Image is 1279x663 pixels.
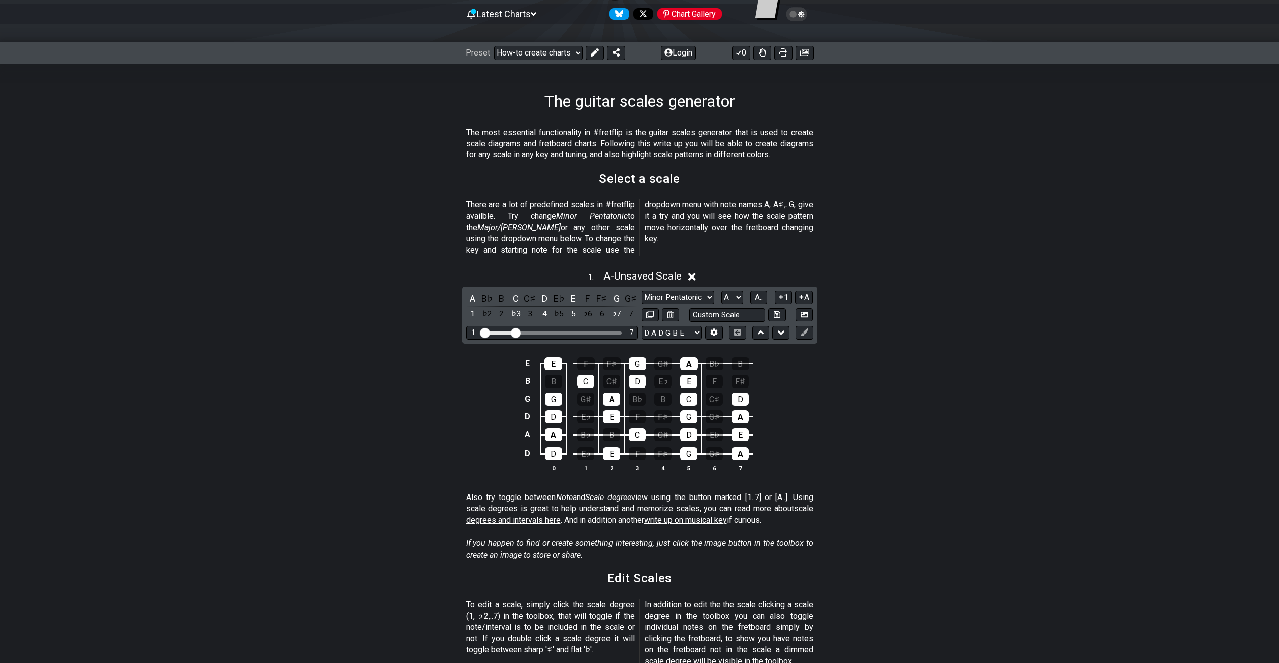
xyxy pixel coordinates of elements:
div: F♯ [654,447,672,460]
button: Share Preset [607,46,625,60]
div: B [732,357,749,370]
div: C♯ [603,375,620,388]
div: toggle pitch class [480,292,494,305]
button: Login [661,46,696,60]
em: Major/[PERSON_NAME] [477,223,561,232]
div: B [654,393,672,406]
p: The most essential functionality in #fretflip is the guitar scales generator that is used to crea... [466,127,813,161]
div: toggle scale degree [538,307,551,321]
div: A [680,357,698,370]
th: 7 [727,463,753,473]
div: B [603,428,620,441]
button: Create Image [796,308,813,322]
td: D [522,408,534,426]
th: 6 [702,463,727,473]
div: G♯ [577,393,594,406]
div: toggle pitch class [538,292,551,305]
span: Latest Charts [477,9,531,19]
td: B [522,372,534,390]
button: Print [774,46,793,60]
button: Toggle horizontal chord view [729,326,746,340]
div: D [629,375,646,388]
div: C [577,375,594,388]
button: Move down [772,326,789,340]
a: #fretflip at Pinterest [653,8,722,20]
button: 0 [732,46,750,60]
div: toggle pitch class [509,292,522,305]
div: A [603,393,620,406]
span: scale degrees and intervals here [466,504,813,524]
div: E [680,375,697,388]
div: F [577,357,595,370]
div: 1 [471,328,475,337]
div: toggle scale degree [524,307,537,321]
a: Follow #fretflip at Bluesky [605,8,629,20]
div: toggle pitch class [524,292,537,305]
div: 7 [629,328,633,337]
div: toggle scale degree [581,307,594,321]
div: toggle pitch class [553,292,566,305]
button: Create image [796,46,814,60]
select: Preset [494,46,583,60]
div: toggle scale degree [480,307,494,321]
div: G♯ [706,410,723,423]
div: B♭ [706,357,723,370]
div: C [629,428,646,441]
div: A [732,410,749,423]
button: First click edit preset to enable marker editing [796,326,813,340]
div: G♯ [706,447,723,460]
div: E [603,410,620,423]
div: toggle pitch class [595,292,608,305]
em: Minor Pentatonic [556,211,627,221]
div: G♯ [654,357,672,370]
button: 1 [775,291,792,304]
div: toggle pitch class [466,292,479,305]
div: F♯ [654,410,672,423]
div: toggle scale degree [495,307,508,321]
div: G [545,393,562,406]
div: toggle scale degree [466,307,479,321]
span: A.. [755,293,763,302]
div: A [545,428,562,441]
div: toggle scale degree [567,307,580,321]
button: Delete [662,308,679,322]
div: F [706,375,723,388]
div: C♯ [654,428,672,441]
div: A [732,447,749,460]
div: D [732,393,749,406]
div: G [680,410,697,423]
span: write up on musical key [644,515,727,525]
div: D [545,410,562,423]
th: 4 [650,463,676,473]
button: Edit Preset [586,46,604,60]
div: E [544,357,562,370]
h2: Select a scale [599,173,680,184]
div: toggle pitch class [624,292,637,305]
a: Follow #fretflip at X [629,8,653,20]
div: toggle pitch class [610,292,623,305]
div: D [680,428,697,441]
button: Edit Tuning [705,326,722,340]
div: toggle pitch class [581,292,594,305]
span: Preset [466,48,490,58]
div: E♭ [654,375,672,388]
div: F [629,447,646,460]
em: Scale degree [585,492,631,502]
td: A [522,426,534,445]
td: E [522,355,534,373]
div: E♭ [706,428,723,441]
button: A [795,291,813,304]
div: toggle scale degree [610,307,623,321]
div: D [545,447,562,460]
div: G [629,357,646,370]
div: Chart Gallery [657,8,722,20]
div: C [680,393,697,406]
p: To edit a scale, simply click the scale degree (1, ♭2,..7) in the toolbox, that will toggle if th... [466,599,635,656]
div: C♯ [706,393,723,406]
span: Toggle light / dark theme [791,10,803,19]
div: E♭ [577,447,594,460]
em: If you happen to find or create something interesting, just click the image button in the toolbox... [466,538,813,559]
div: E [732,428,749,441]
div: toggle pitch class [567,292,580,305]
div: toggle scale degree [509,307,522,321]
